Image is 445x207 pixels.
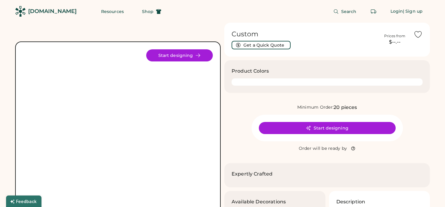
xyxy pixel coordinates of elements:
[232,67,269,75] h3: Product Colors
[403,8,423,15] div: | Sign up
[232,170,272,178] h2: Expertly Crafted
[336,198,365,205] h3: Description
[135,5,169,18] button: Shop
[142,9,153,14] span: Shop
[232,198,286,205] h3: Available Decorations
[15,6,26,17] img: Rendered Logo - Screens
[28,8,77,15] div: [DOMAIN_NAME]
[391,8,403,15] div: Login
[326,5,364,18] button: Search
[299,146,347,152] div: Order will be ready by
[232,41,291,49] button: Get a Quick Quote
[259,122,396,134] button: Start designing
[297,104,334,110] div: Minimum Order:
[368,5,380,18] button: Retrieve an order
[380,38,410,46] div: $--.--
[384,34,405,38] div: Prices from
[341,9,357,14] span: Search
[334,104,357,111] div: 20 pieces
[94,5,131,18] button: Resources
[232,30,376,38] h1: Custom
[146,49,213,61] button: Start designing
